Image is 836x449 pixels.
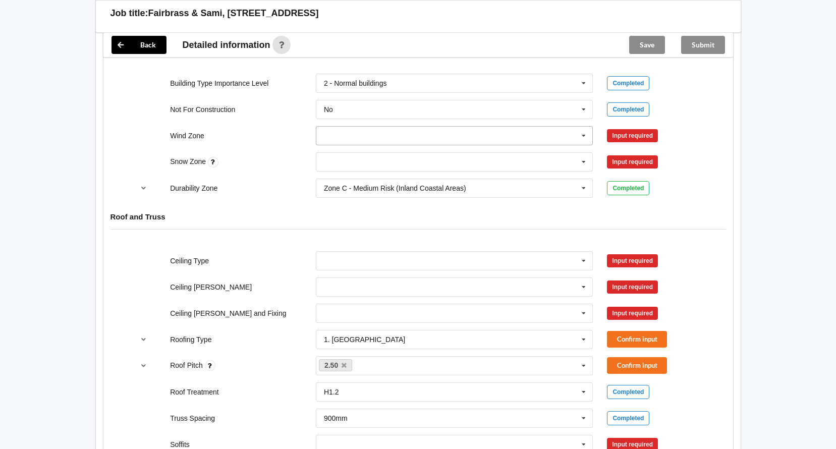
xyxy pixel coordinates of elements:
div: Input required [607,307,658,320]
label: Ceiling [PERSON_NAME] and Fixing [170,309,286,317]
button: reference-toggle [134,179,153,197]
label: Durability Zone [170,184,217,192]
div: Completed [607,102,649,117]
div: Input required [607,254,658,267]
button: Confirm input [607,357,667,374]
label: Roofing Type [170,335,211,344]
div: Completed [607,76,649,90]
label: Building Type Importance Level [170,79,268,87]
label: Ceiling Type [170,257,209,265]
h3: Job title: [110,8,148,19]
label: Soffits [170,440,190,448]
label: Roof Pitch [170,361,204,369]
div: 2 - Normal buildings [324,80,387,87]
h3: Fairbrass & Sami, [STREET_ADDRESS] [148,8,319,19]
label: Not For Construction [170,105,235,114]
button: reference-toggle [134,330,153,349]
div: Completed [607,411,649,425]
div: 1. [GEOGRAPHIC_DATA] [324,336,405,343]
button: Confirm input [607,331,667,348]
label: Ceiling [PERSON_NAME] [170,283,252,291]
label: Roof Treatment [170,388,219,396]
div: Completed [607,385,649,399]
div: 900mm [324,415,348,422]
label: Truss Spacing [170,414,215,422]
label: Snow Zone [170,157,208,165]
div: Completed [607,181,649,195]
h4: Roof and Truss [110,212,726,221]
a: 2.50 [319,359,352,371]
div: Input required [607,129,658,142]
span: Detailed information [183,40,270,49]
div: H1.2 [324,388,339,396]
label: Wind Zone [170,132,204,140]
div: Input required [607,280,658,294]
div: Zone C - Medium Risk (Inland Coastal Areas) [324,185,466,192]
div: Input required [607,155,658,169]
button: reference-toggle [134,357,153,375]
div: No [324,106,333,113]
button: Back [112,36,166,54]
